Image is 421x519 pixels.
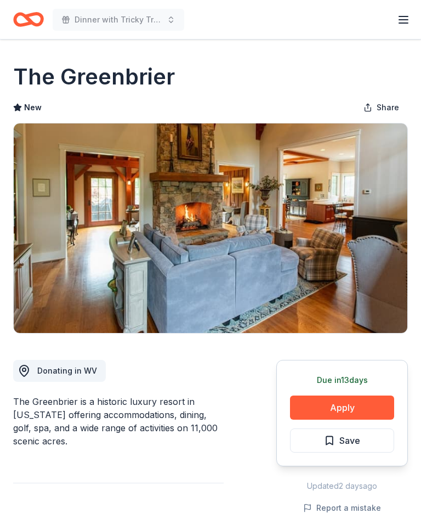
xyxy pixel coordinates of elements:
span: New [24,101,42,114]
a: Home [13,7,44,32]
div: Due in 13 days [290,374,394,387]
img: Image for The Greenbrier [14,123,407,333]
button: Share [355,97,408,119]
button: Report a mistake [303,501,381,515]
span: Share [377,101,399,114]
button: Apply [290,396,394,420]
div: Updated 2 days ago [276,479,408,493]
span: Donating in WV [37,366,97,375]
button: Save [290,428,394,453]
span: Save [339,433,360,448]
span: Dinner with Tricky Tray and Live Entertainment . Featuring cuisine from local restaurants. [75,13,162,26]
div: The Greenbrier is a historic luxury resort in [US_STATE] offering accommodations, dining, golf, s... [13,395,224,448]
button: Dinner with Tricky Tray and Live Entertainment . Featuring cuisine from local restaurants. [53,9,184,31]
h1: The Greenbrier [13,61,175,92]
